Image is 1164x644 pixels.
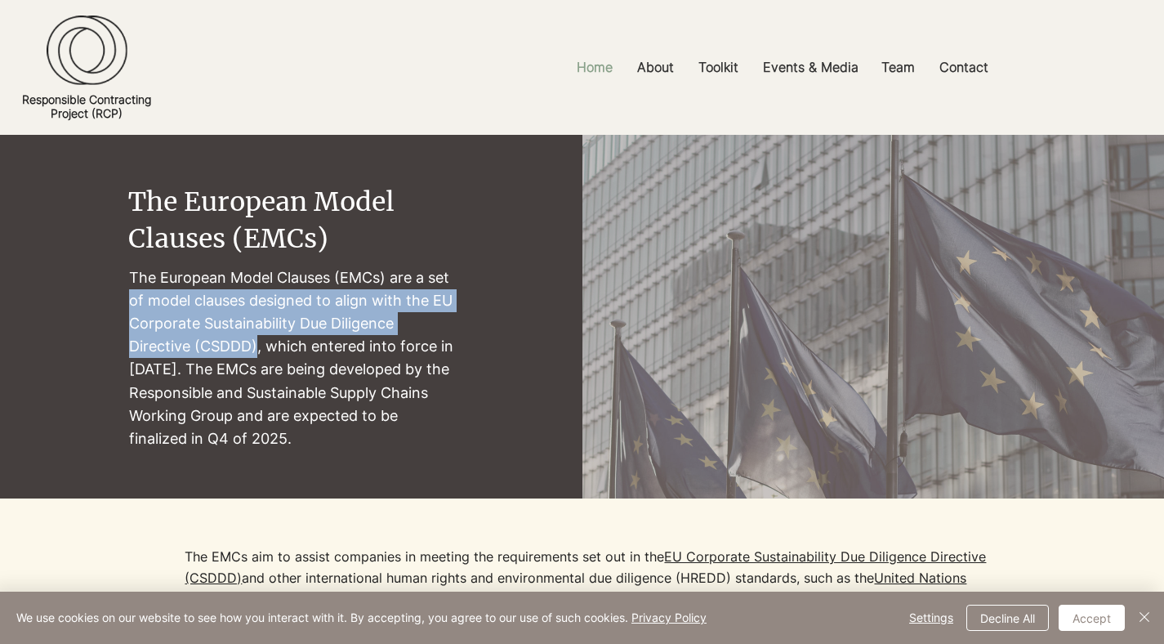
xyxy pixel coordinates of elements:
[564,49,625,86] a: Home
[909,606,953,630] span: Settings
[401,49,1164,86] nav: Site
[1059,605,1125,631] button: Accept
[690,49,747,86] p: Toolkit
[869,49,927,86] a: Team
[629,49,682,86] p: About
[185,548,986,586] a: EU Corporate Sustainability Due Diligence Directive (CSDDD)
[631,610,707,624] a: Privacy Policy
[1135,607,1154,627] img: Close
[1135,605,1154,631] button: Close
[931,49,997,86] p: Contact
[927,49,1001,86] a: Contact
[128,186,395,255] span: The European Model Clauses (EMCs)
[129,266,455,450] p: The European Model Clauses (EMCs) are a set of model clauses designed to align with the EU Corpor...
[16,610,707,625] span: We use cookies on our website to see how you interact with it. By accepting, you agree to our use...
[873,49,923,86] p: Team
[625,49,686,86] a: About
[569,49,621,86] p: Home
[966,605,1049,631] button: Decline All
[755,49,867,86] p: Events & Media
[22,92,151,120] a: Responsible ContractingProject (RCP)
[751,49,869,86] a: Events & Media
[686,49,751,86] a: Toolkit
